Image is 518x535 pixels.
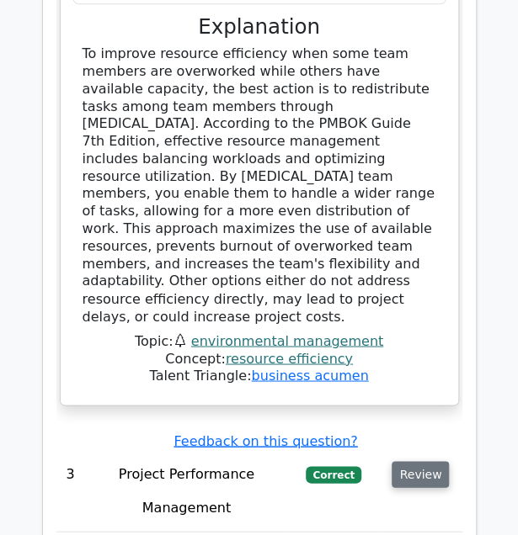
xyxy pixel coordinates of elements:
h3: Explanation [83,14,436,39]
td: 3 [56,450,85,532]
a: Feedback on this question? [174,432,357,448]
span: Correct [306,466,360,483]
td: Project Performance Management [85,450,288,532]
div: Topic: [72,332,446,350]
a: environmental management [191,332,383,348]
div: Talent Triangle: [72,332,446,384]
button: Review [392,461,449,487]
div: Concept: [72,350,446,368]
div: To improve resource efficiency when some team members are overworked while others have available ... [83,45,436,326]
a: business acumen [251,367,368,383]
a: resource efficiency [226,350,353,366]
